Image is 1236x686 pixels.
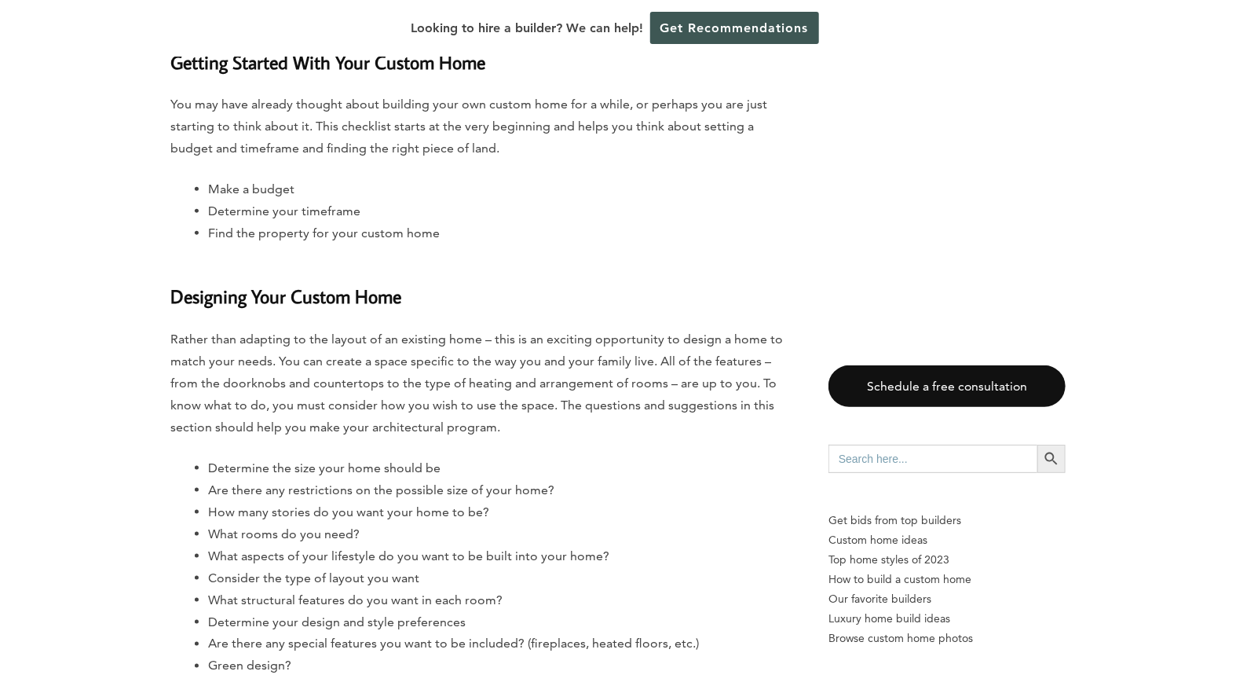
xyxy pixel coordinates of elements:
[170,94,797,160] p: You may have already thought about building your own custom home for a while, or perhaps you are ...
[208,589,797,611] li: What structural features do you want in each room?
[1157,607,1217,667] iframe: Drift Widget Chat Controller
[828,530,1066,550] a: Custom home ideas
[828,511,1066,530] p: Get bids from top builders
[208,457,797,479] li: Determine the size your home should be
[170,328,797,438] p: Rather than adapting to the layout of an existing home – this is an exciting opportunity to desig...
[208,655,797,677] li: Green design?
[208,178,797,200] li: Make a budget
[828,365,1066,407] a: Schedule a free consultation
[208,501,797,523] li: How many stories do you want your home to be?
[828,570,1066,589] a: How to build a custom home
[208,567,797,589] li: Consider the type of layout you want
[208,545,797,567] li: What aspects of your lifestyle do you want to be built into your home?
[828,609,1066,629] a: Luxury home build ideas
[208,523,797,545] li: What rooms do you need?
[208,611,797,633] li: Determine your design and style preferences
[828,589,1066,609] a: Our favorite builders
[208,633,797,655] li: Are there any special features you want to be included? (fireplaces, heated floors, etc.)
[170,263,797,310] h3: Designing Your Custom Home
[208,479,797,501] li: Are there any restrictions on the possible size of your home?
[650,12,819,44] a: Get Recommendations
[208,200,797,222] li: Determine your timeframe
[1043,450,1060,468] svg: Search
[828,550,1066,570] a: Top home styles of 2023
[828,445,1037,473] input: Search here...
[208,222,797,244] li: Find the property for your custom home
[828,629,1066,648] a: Browse custom home photos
